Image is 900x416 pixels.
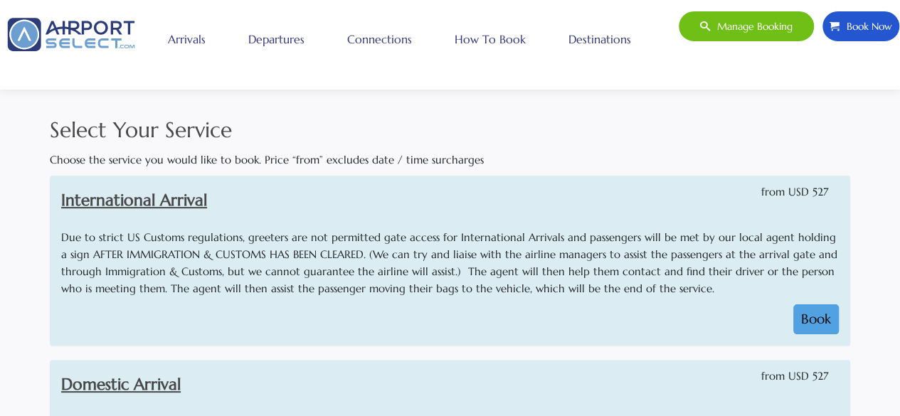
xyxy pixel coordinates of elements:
a: Connections [344,21,415,57]
span: Book Now [840,11,892,41]
a: Departures [245,21,308,57]
a: Book Now [822,11,900,42]
p: Choose the service you would like to book. Price “from” excludes date / time surcharges [50,151,850,169]
h2: Select Your Service [50,114,850,146]
a: Manage booking [678,11,815,42]
a: Arrivals [164,21,209,57]
span: Manage booking [710,11,793,41]
button: Book [793,304,839,334]
p: Due to strict US Customs regulations, greeters are not permitted gate access for International Ar... [61,229,839,297]
a: How to book [451,21,529,57]
a: Domestic Arrival [61,374,181,394]
a: International Arrival [61,190,207,210]
span: from USD 527 [761,368,828,385]
a: Destinations [565,21,635,57]
span: from USD 527 [761,183,828,201]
